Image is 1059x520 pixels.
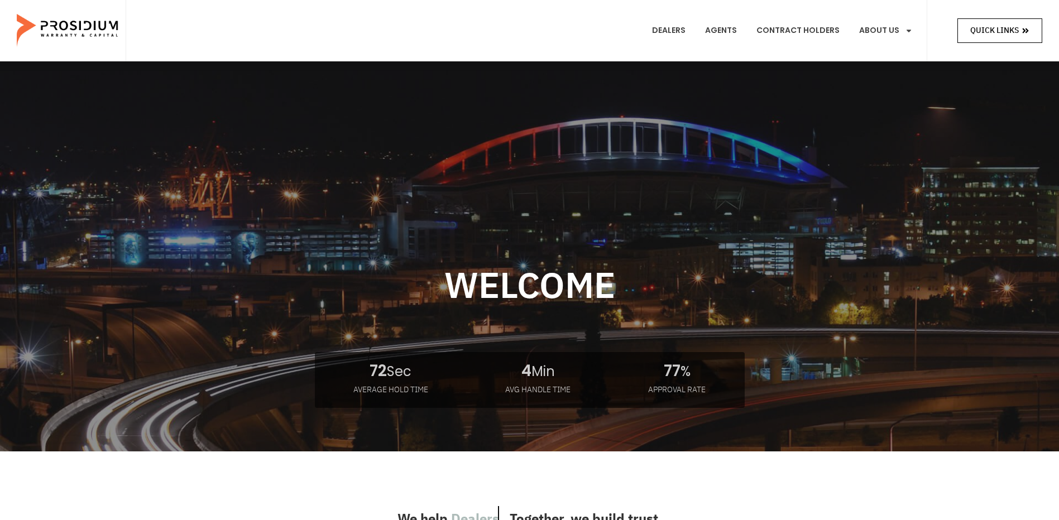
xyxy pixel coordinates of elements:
a: Dealers [644,10,694,51]
a: Agents [697,10,745,51]
a: Quick Links [957,18,1042,42]
span: Quick Links [970,23,1019,37]
a: Contract Holders [748,10,848,51]
a: About Us [851,10,921,51]
nav: Menu [644,10,921,51]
